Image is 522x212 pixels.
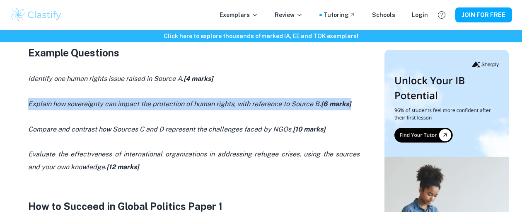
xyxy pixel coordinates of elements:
[412,10,428,19] a: Login
[2,32,520,41] h6: Click here to explore thousands of marked IA, EE and TOK exemplars !
[324,10,355,19] a: Tutoring
[372,10,395,19] a: Schools
[10,7,63,23] img: Clastify logo
[321,100,351,108] strong: [6 marks]
[28,47,119,58] strong: Example Questions
[275,10,303,19] p: Review
[28,75,213,83] i: Identify one human rights issue raised in Source A.
[455,7,512,22] button: JOIN FOR FREE
[435,8,449,22] button: Help and Feedback
[28,100,351,108] i: Explain how sovereignty can impact the protection of human rights, with reference to Source B.
[184,75,213,83] strong: [4 marks]
[220,10,258,19] p: Exemplars
[28,150,360,171] i: Evaluate the effectiveness of international organizations in addressing refugee crises, using the...
[293,125,325,133] strong: [10 marks]
[106,163,139,171] strong: [12 marks]
[28,125,325,133] i: Compare and contrast how Sources C and D represent the challenges faced by NGOs.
